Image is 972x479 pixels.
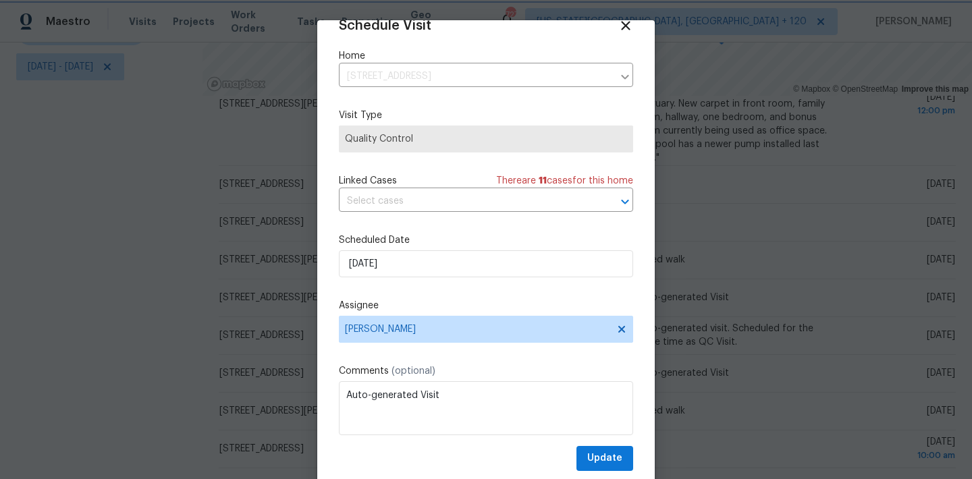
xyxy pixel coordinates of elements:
span: Update [587,450,622,467]
span: Linked Cases [339,174,397,188]
span: Schedule Visit [339,19,431,32]
span: 11 [539,176,547,186]
button: Update [576,446,633,471]
input: M/D/YYYY [339,250,633,277]
label: Visit Type [339,109,633,122]
label: Assignee [339,299,633,312]
input: Enter in an address [339,66,613,87]
span: There are case s for this home [496,174,633,188]
span: (optional) [391,366,435,376]
label: Scheduled Date [339,233,633,247]
label: Home [339,49,633,63]
input: Select cases [339,191,595,212]
label: Comments [339,364,633,378]
span: Close [618,18,633,33]
button: Open [616,192,634,211]
span: Quality Control [345,132,627,146]
textarea: Auto-generated Visit [339,381,633,435]
span: [PERSON_NAME] [345,324,610,335]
